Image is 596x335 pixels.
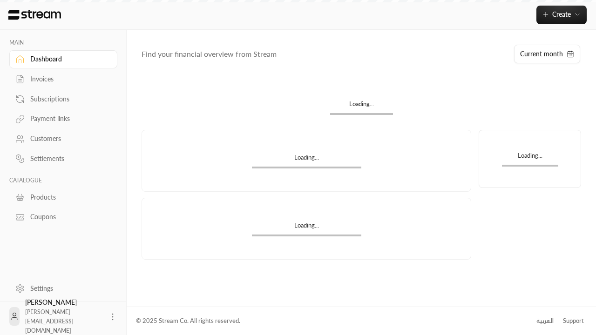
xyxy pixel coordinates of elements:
p: CATALOGUE [9,177,117,184]
a: Dashboard [9,50,117,68]
span: Create [552,10,571,18]
a: Settings [9,279,117,297]
a: Coupons [9,208,117,226]
div: Settings [30,284,106,293]
a: Settlements [9,150,117,168]
a: Products [9,188,117,206]
button: Create [536,6,587,24]
div: Loading... [252,153,361,167]
a: Payment links [9,110,117,128]
div: [PERSON_NAME] [25,298,102,335]
div: Settlements [30,154,106,163]
div: العربية [536,316,554,326]
p: MAIN [9,39,117,47]
a: Support [560,313,587,329]
div: © 2025 Stream Co. All rights reserved. [136,316,240,326]
div: Invoices [30,74,106,84]
img: Logo [7,10,62,20]
div: Payment links [30,114,106,123]
div: Products [30,193,106,202]
div: Loading... [330,100,393,113]
a: Customers [9,130,117,148]
div: Customers [30,134,106,143]
button: Current month [514,45,580,63]
span: [PERSON_NAME][EMAIL_ADDRESS][DOMAIN_NAME] [25,308,74,334]
div: Subscriptions [30,94,106,104]
div: Loading... [502,151,558,165]
div: Loading... [252,221,361,234]
span: Find your financial overview from Stream [142,49,277,58]
div: Dashboard [30,54,106,64]
a: Subscriptions [9,90,117,108]
a: Invoices [9,70,117,88]
div: Coupons [30,212,106,221]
